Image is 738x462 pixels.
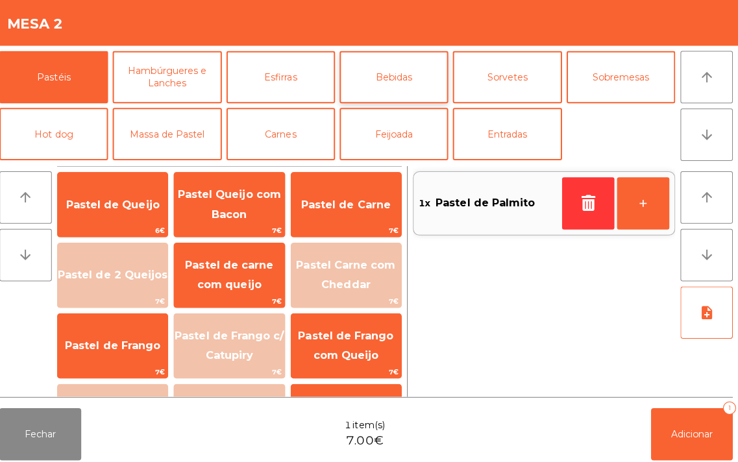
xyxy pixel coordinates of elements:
h4: Mesa 2 [13,14,68,34]
i: arrow_downward [699,126,715,141]
button: Hot dog [5,107,113,159]
span: 7€ [178,363,288,375]
button: Sobremesas [568,51,676,103]
button: arrow_upward [681,170,733,222]
span: Pastel Carne com Cheddar [300,257,399,289]
span: 7€ [295,223,404,235]
button: Massa de Pastel [117,107,225,159]
span: 7€ [295,293,404,305]
button: Entradas [455,107,563,159]
span: item(s) [356,415,387,429]
button: arrow_upward [681,51,733,103]
div: 1 [723,398,736,411]
span: 7€ [178,223,288,235]
button: arrow_downward [5,227,57,279]
button: arrow_downward [681,108,733,160]
span: 7€ [178,293,288,305]
span: Pastel de Carne [304,197,393,209]
button: Esfirras [230,51,338,103]
button: Fechar [5,405,86,457]
span: 7€ [295,363,404,375]
button: Bebidas [343,51,450,103]
span: Pastel de Frango [70,337,165,349]
i: arrow_upward [699,69,715,84]
i: arrow_upward [699,188,715,204]
button: Feijoada [343,107,450,159]
button: Carnes [230,107,338,159]
span: Pastel de 2 Queijos [63,267,172,279]
i: arrow_upward [23,188,39,204]
button: arrow_downward [681,227,733,279]
span: 7€ [63,363,172,375]
button: + [618,176,670,228]
span: Pastel Queijo com Bacon [182,187,284,219]
span: Pastel de Palmito [438,192,537,212]
span: 1 [348,415,354,429]
span: Adicionar [672,425,713,437]
button: arrow_upward [5,170,57,222]
span: Pastel de Frango com Queijo [302,327,397,359]
i: arrow_downward [23,245,39,261]
button: note_add [681,284,733,336]
button: Hambúrgueres e Lanches [117,51,225,103]
i: note_add [699,302,715,318]
span: 7€ [63,293,172,305]
span: Pastel de carne com queijo [190,257,277,289]
span: 1x [421,192,433,212]
button: Sorvetes [455,51,563,103]
button: Pastéis [5,51,113,103]
i: arrow_downward [699,245,715,261]
button: Adicionar1 [652,405,733,457]
span: 7.00€ [349,429,386,446]
span: 6€ [63,223,172,235]
span: Pastel de Frango c/ Catupiry [179,327,288,359]
span: Pastel de Queijo [71,197,164,209]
